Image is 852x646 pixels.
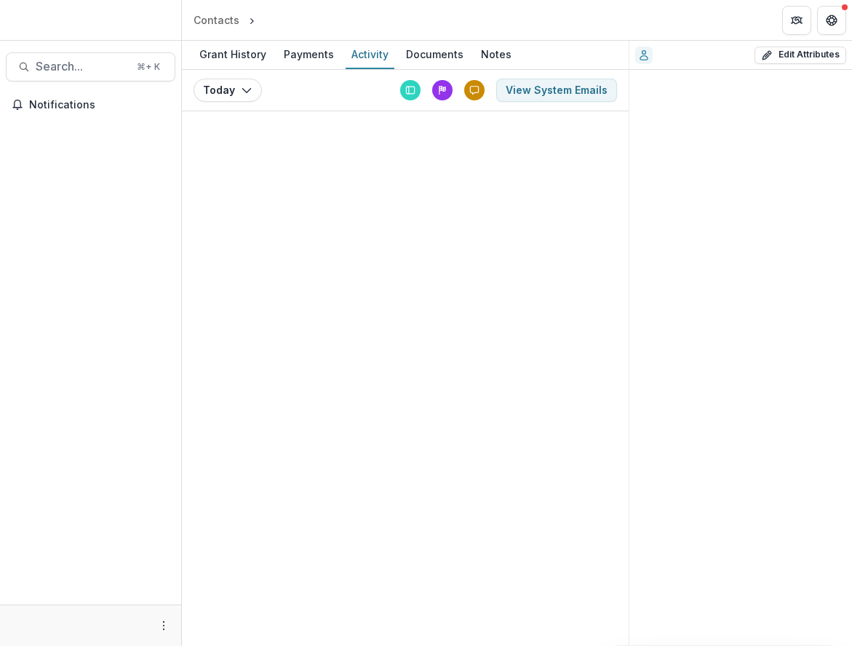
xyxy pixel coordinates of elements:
[475,44,517,65] div: Notes
[755,47,846,64] button: Edit Attributes
[817,6,846,35] button: Get Help
[278,41,340,69] a: Payments
[346,41,394,69] a: Activity
[400,41,469,69] a: Documents
[194,44,272,65] div: Grant History
[782,6,811,35] button: Partners
[194,41,272,69] a: Grant History
[278,44,340,65] div: Payments
[155,617,172,634] button: More
[194,79,262,102] button: Today
[400,44,469,65] div: Documents
[188,9,245,31] a: Contacts
[194,12,239,28] div: Contacts
[29,99,170,111] span: Notifications
[6,93,175,116] button: Notifications
[346,44,394,65] div: Activity
[134,59,163,75] div: ⌘ + K
[36,60,128,73] span: Search...
[475,41,517,69] a: Notes
[188,9,320,31] nav: breadcrumb
[6,52,175,81] button: Search...
[496,79,617,102] button: View System Emails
